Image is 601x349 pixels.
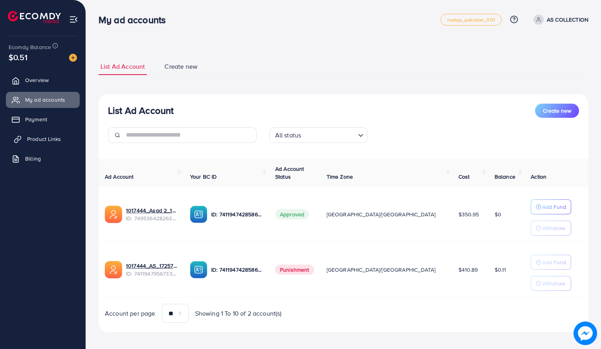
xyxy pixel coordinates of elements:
[531,221,571,236] button: Withdraw
[9,51,27,63] span: $0.51
[447,17,495,22] span: metap_pakistan_001
[126,262,177,278] div: <span class='underline'>1017444_AS_1725728637638</span></br>7411947956733263888
[25,155,41,163] span: Billing
[126,270,177,278] span: ID: 7411947956733263888
[105,206,122,223] img: ic-ads-acc.e4c84228.svg
[275,165,304,181] span: Ad Account Status
[531,255,571,270] button: Add Fund
[6,131,80,147] a: Product Links
[495,266,506,274] span: $0.11
[327,210,436,218] span: [GEOGRAPHIC_DATA]/[GEOGRAPHIC_DATA]
[6,72,80,88] a: Overview
[105,261,122,278] img: ic-ads-acc.e4c84228.svg
[531,276,571,291] button: Withdraw
[440,14,502,26] a: metap_pakistan_001
[275,209,309,219] span: Approved
[274,130,303,141] span: All status
[126,206,177,214] a: 1017444_Asad 2_1745150507456
[105,173,134,181] span: Ad Account
[108,105,174,116] h3: List Ad Account
[211,210,263,219] p: ID: 7411947428586192913
[69,54,77,62] img: image
[25,96,65,104] span: My ad accounts
[542,223,565,233] p: Withdraw
[99,14,172,26] h3: My ad accounts
[275,265,314,275] span: Punishment
[25,115,47,123] span: Payment
[27,135,61,143] span: Product Links
[459,266,478,274] span: $410.89
[126,214,177,222] span: ID: 7495364282637893649
[535,104,579,118] button: Create new
[327,173,353,181] span: Time Zone
[543,107,571,115] span: Create new
[327,266,436,274] span: [GEOGRAPHIC_DATA]/[GEOGRAPHIC_DATA]
[126,206,177,223] div: <span class='underline'>1017444_Asad 2_1745150507456</span></br>7495364282637893649
[531,199,571,214] button: Add Fund
[164,62,197,71] span: Create new
[6,92,80,108] a: My ad accounts
[269,127,367,143] div: Search for option
[530,15,588,25] a: AS COLLECTION
[459,210,479,218] span: $350.95
[542,202,566,212] p: Add Fund
[69,15,78,24] img: menu
[574,322,597,345] img: image
[211,265,263,274] p: ID: 7411947428586192913
[6,111,80,127] a: Payment
[6,151,80,166] a: Billing
[190,173,217,181] span: Your BC ID
[531,173,546,181] span: Action
[547,15,588,24] p: AS COLLECTION
[9,43,51,51] span: Ecomdy Balance
[195,309,282,318] span: Showing 1 To 10 of 2 account(s)
[126,262,177,270] a: 1017444_AS_1725728637638
[8,11,61,23] img: logo
[190,206,207,223] img: ic-ba-acc.ded83a64.svg
[542,258,566,267] p: Add Fund
[25,76,49,84] span: Overview
[542,279,565,288] p: Withdraw
[105,309,155,318] span: Account per page
[495,210,501,218] span: $0
[100,62,145,71] span: List Ad Account
[495,173,515,181] span: Balance
[459,173,470,181] span: Cost
[190,261,207,278] img: ic-ba-acc.ded83a64.svg
[303,128,354,141] input: Search for option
